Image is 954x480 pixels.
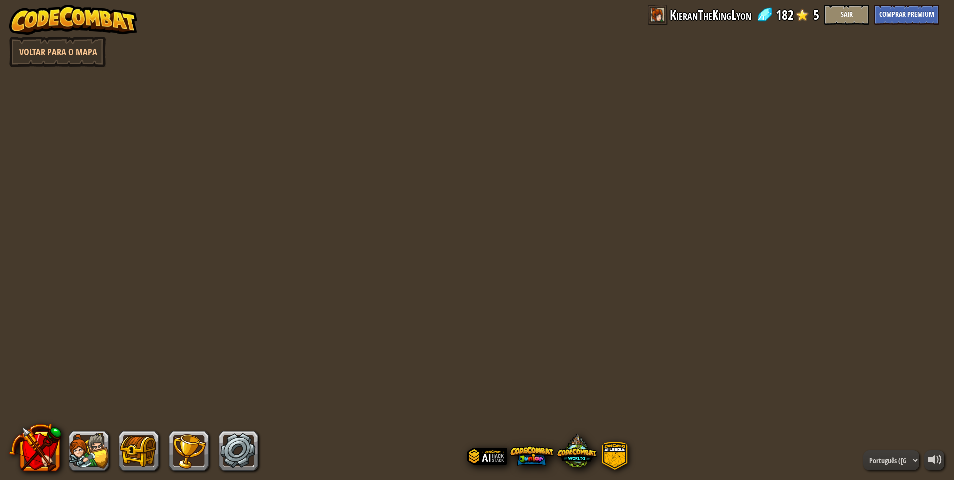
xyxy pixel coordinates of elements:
a: Back to Map [9,37,106,67]
a: KieranTheKingLyon [670,5,751,25]
select: Languages [863,450,919,470]
span: 182 [776,5,794,25]
span: 5 [813,5,819,25]
button: Ajuste o volume [924,450,944,470]
img: CodeCombat - Learn how to code by playing a game [9,5,137,35]
button: Comprar Premium [874,5,939,25]
button: Sair [824,5,869,25]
